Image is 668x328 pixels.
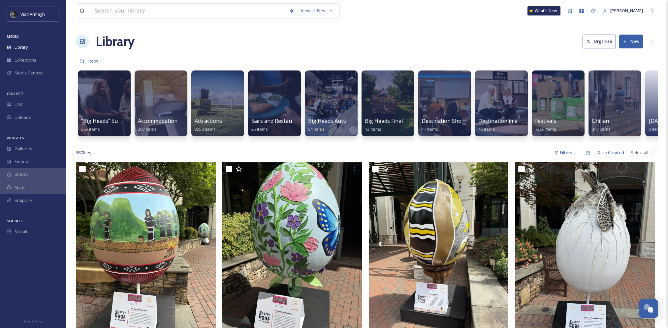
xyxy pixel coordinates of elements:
[619,35,643,48] button: New
[298,4,336,17] a: View all files
[15,197,33,204] span: SnapLink
[308,118,367,132] a: Big Heads Autumn 202554 items
[138,117,177,124] span: Accommodation
[15,158,31,165] span: Embeds
[138,126,157,132] span: 207 items
[308,126,325,132] span: 54 items
[478,126,495,132] span: 45 items
[592,118,611,132] a: Ghilian347 items
[195,117,222,124] span: Attractions
[610,8,643,14] span: [PERSON_NAME]
[422,117,521,124] span: Destination Showcase, The Alex, [DATE]
[15,57,36,63] span: Collections
[20,11,45,17] span: Visit Armagh
[15,184,25,191] span: Maps
[365,117,421,124] span: Big Heads Final Videos
[7,91,23,96] span: COLLECT
[599,4,646,17] a: [PERSON_NAME]
[15,70,44,76] span: Media Centres
[7,135,24,140] span: WIDGETS
[251,118,305,132] a: Bars and Restaurants25 items
[81,118,167,132] a: "Big Heads" Summer Content 2025365 items
[23,319,43,323] span: Privacy Policy
[308,117,367,124] span: Big Heads Autumn 2025
[88,57,98,65] a: Root
[81,117,167,124] span: "Big Heads" Summer Content 2025
[138,118,177,132] a: Accommodation207 items
[23,317,43,325] a: Privacy Policy
[76,150,91,156] span: 387 file s
[251,126,268,132] span: 25 items
[422,126,438,132] span: 17 items
[649,126,663,132] span: 0 items
[365,126,381,132] span: 13 items
[15,101,23,108] span: UGC
[251,117,305,124] span: Bars and Restaurants
[96,32,135,51] a: Library
[15,146,32,152] span: Galleries
[91,4,286,18] input: Search your library
[639,299,658,318] button: Open Chat
[15,44,28,50] span: Library
[535,126,556,132] span: 7266 items
[551,146,576,159] div: Filters
[15,114,31,121] span: Uploads
[365,118,421,132] a: Big Heads Final Videos13 items
[81,126,100,132] span: 365 items
[592,117,609,124] span: Ghilian
[631,150,648,156] span: Select all
[535,117,556,124] span: Festivals
[7,218,23,223] span: SOCIALS
[422,118,521,132] a: Destination Showcase, The Alex, [DATE]17 items
[88,58,98,64] span: Root
[583,35,616,48] button: Organise
[15,229,28,235] span: Socials
[195,126,216,132] span: 3250 items
[478,118,529,132] a: Destination imagery45 items
[195,118,222,132] a: Attractions3250 items
[478,117,529,124] span: Destination imagery
[592,126,611,132] span: 347 items
[535,118,556,132] a: Festivals7266 items
[527,6,560,15] a: What's New
[15,171,29,178] span: Stories
[11,11,17,17] img: THE-FIRST-PLACE-VISIT-ARMAGH.COM-BLACK.jpg
[7,34,19,39] span: MEDIA
[594,146,627,159] div: Date Created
